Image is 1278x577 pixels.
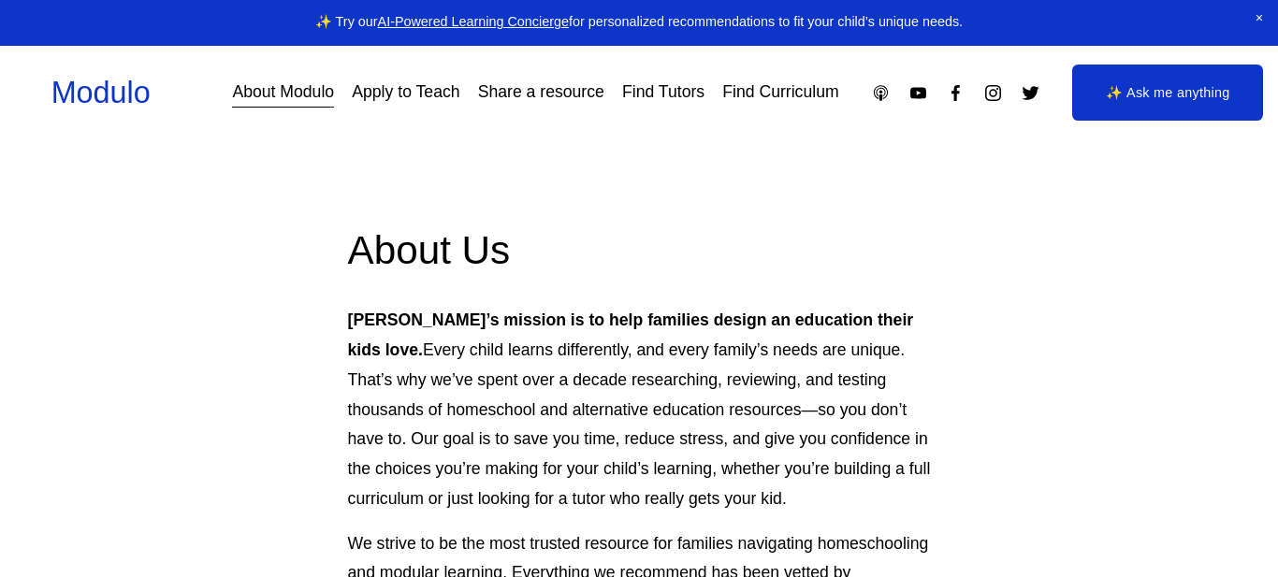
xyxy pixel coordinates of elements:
a: Share a resource [478,77,604,109]
a: Apple Podcasts [871,83,891,103]
a: Apply to Teach [352,77,459,109]
a: ✨ Ask me anything [1072,65,1263,121]
p: Every child learns differently, and every family’s needs are unique. That’s why we’ve spent over ... [348,306,931,513]
a: Facebook [946,83,966,103]
a: YouTube [908,83,928,103]
strong: [PERSON_NAME]’s mission is to help families design an education their kids love. [348,310,919,359]
a: AI-Powered Learning Concierge [378,14,569,29]
h2: About Us [348,224,931,276]
a: Instagram [983,83,1003,103]
a: Twitter [1021,83,1040,103]
a: About Modulo [232,77,334,109]
a: Modulo [51,76,151,109]
a: Find Tutors [622,77,704,109]
a: Find Curriculum [722,77,838,109]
